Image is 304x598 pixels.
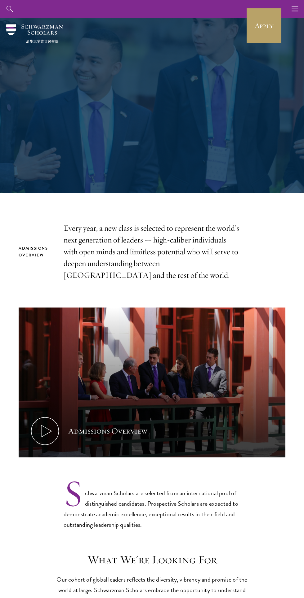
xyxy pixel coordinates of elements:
div: Admissions Overview [68,425,147,437]
a: Apply [247,8,281,43]
button: Admissions Overview [19,308,285,457]
h3: What We're Looking For [56,553,248,566]
p: Every year, a new class is selected to represent the world’s next generation of leaders — high-ca... [64,222,240,281]
img: Schwarzman Scholars [6,24,63,43]
h2: Admissions Overview [19,245,51,259]
p: Schwarzman Scholars are selected from an international pool of distinguished candidates. Prospect... [64,478,240,530]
